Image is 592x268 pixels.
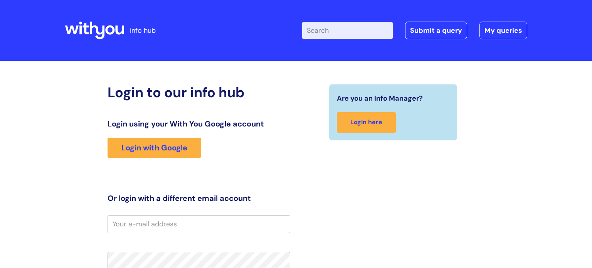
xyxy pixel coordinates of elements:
h2: Login to our info hub [108,84,290,101]
a: Submit a query [405,22,467,39]
input: Search [302,22,393,39]
p: info hub [130,24,156,37]
a: Login here [337,112,396,133]
h3: Login using your With You Google account [108,119,290,128]
a: My queries [479,22,527,39]
input: Your e-mail address [108,215,290,233]
h3: Or login with a different email account [108,194,290,203]
a: Login with Google [108,138,201,158]
span: Are you an Info Manager? [337,92,423,105]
